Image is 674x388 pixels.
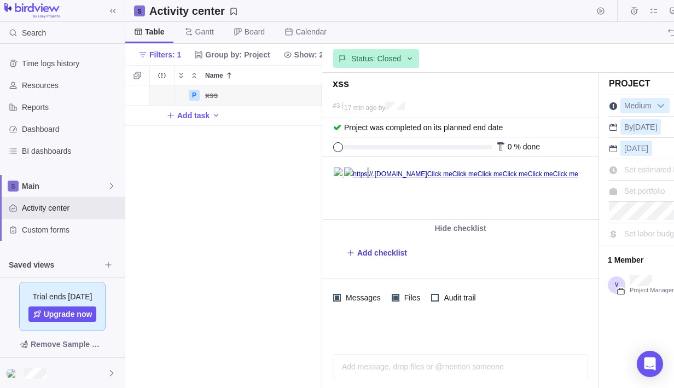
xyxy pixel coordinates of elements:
[344,104,376,112] span: 17 min ago
[22,224,120,235] span: Custom forms
[201,66,322,85] div: Name
[145,26,165,37] span: Table
[33,291,92,302] span: Trial ends [DATE]
[323,157,596,219] iframe: Editable area. Press F10 for toolbar.
[125,85,322,388] div: grid
[646,8,661,17] a: My assignments
[205,90,218,101] span: xss
[205,70,223,81] span: Name
[150,85,175,106] div: Trouble indication
[609,79,650,88] span: Project
[22,102,120,113] span: Reports
[22,181,107,192] span: Main
[189,90,200,101] div: P
[633,123,657,131] span: [DATE]
[201,85,322,105] div: xss
[624,144,648,153] span: [DATE]
[624,187,665,195] span: Set portfolio
[508,142,512,151] span: 0
[9,335,116,353] span: Remove Sample Data
[22,202,120,213] span: Activity center
[399,290,423,305] span: Files
[322,220,599,236] div: Hide checklist
[134,47,185,62] span: Filters: 1
[22,80,120,91] span: Resources
[333,102,340,109] div: #3
[188,68,201,83] span: Collapse
[439,290,478,305] span: Audit trail
[295,26,327,37] span: Calendar
[149,3,225,19] h2: Activity center
[344,123,503,132] span: Project was completed on its planned end date
[379,104,386,112] span: by
[212,108,220,123] span: Add activity
[637,351,663,377] div: Open Intercom Messenger
[620,98,670,113] div: Medium
[346,245,407,260] span: Add checklist
[357,247,407,258] span: Add checklist
[205,49,270,60] span: Group by: Project
[175,85,322,106] div: Name
[22,27,46,38] span: Search
[626,3,642,19] span: Time logs
[22,124,120,135] span: Dashboard
[195,26,214,37] span: Gantt
[31,338,105,351] span: Remove Sample Data
[245,26,265,37] span: Board
[130,68,145,83] span: Selection mode
[341,290,383,305] span: Messages
[101,257,116,273] span: Browse views
[593,3,608,19] span: Start timer
[166,108,210,123] span: Add task
[7,369,20,378] img: Show
[9,259,101,270] span: Saved views
[145,3,242,19] span: Save your current layout and filters as a View
[22,58,120,69] span: Time logs history
[22,146,120,157] span: BI dashboards
[626,8,642,17] a: Time logs
[149,49,181,60] span: Filters: 1
[294,49,346,60] span: Show: 2 items
[621,99,655,114] span: Medium
[44,309,92,320] span: Upgrade now
[190,47,274,62] span: Group by: Project
[351,53,401,64] span: Status: Closed
[624,123,633,131] span: By
[28,306,97,322] a: Upgrade now
[514,142,539,151] span: % done
[4,3,60,19] img: logo
[279,47,350,62] span: Show: 2 items
[7,367,20,380] div: Victim
[177,110,210,121] span: Add task
[646,3,661,19] span: My assignments
[175,68,188,83] span: Expand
